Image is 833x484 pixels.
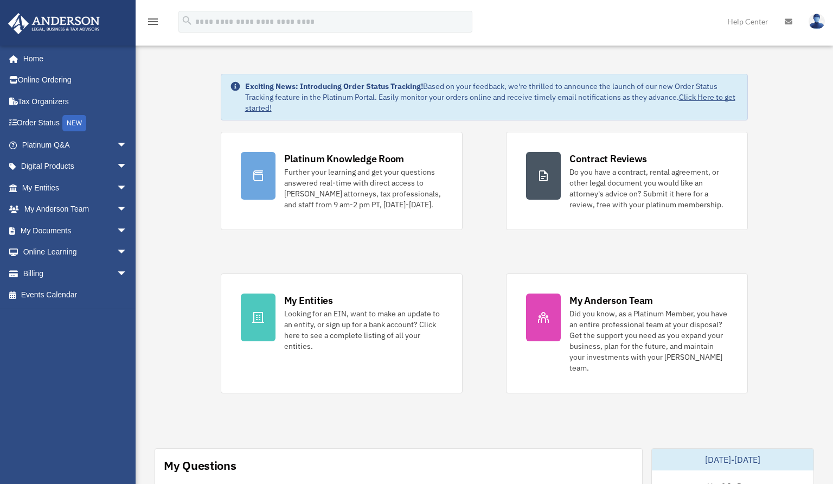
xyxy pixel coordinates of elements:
div: Based on your feedback, we're thrilled to announce the launch of our new Order Status Tracking fe... [245,81,739,113]
div: Do you have a contract, rental agreement, or other legal document you would like an attorney's ad... [569,167,728,210]
i: menu [146,15,159,28]
a: Order StatusNEW [8,112,144,135]
a: Contract Reviews Do you have a contract, rental agreement, or other legal document you would like... [506,132,748,230]
span: arrow_drop_down [117,241,138,264]
span: arrow_drop_down [117,156,138,178]
div: My Entities [284,294,333,307]
strong: Exciting News: Introducing Order Status Tracking! [245,81,423,91]
a: Online Ordering [8,69,144,91]
a: Tax Organizers [8,91,144,112]
div: Platinum Knowledge Room [284,152,405,165]
a: Platinum Knowledge Room Further your learning and get your questions answered real-time with dire... [221,132,463,230]
a: My Anderson Teamarrow_drop_down [8,199,144,220]
a: Home [8,48,138,69]
div: Looking for an EIN, want to make an update to an entity, or sign up for a bank account? Click her... [284,308,443,352]
a: Platinum Q&Aarrow_drop_down [8,134,144,156]
a: My Anderson Team Did you know, as a Platinum Member, you have an entire professional team at your... [506,273,748,393]
span: arrow_drop_down [117,177,138,199]
a: menu [146,19,159,28]
div: NEW [62,115,86,131]
div: Did you know, as a Platinum Member, you have an entire professional team at your disposal? Get th... [569,308,728,373]
a: Events Calendar [8,284,144,306]
a: Digital Productsarrow_drop_down [8,156,144,177]
a: Online Learningarrow_drop_down [8,241,144,263]
div: Further your learning and get your questions answered real-time with direct access to [PERSON_NAM... [284,167,443,210]
div: Contract Reviews [569,152,647,165]
a: My Documentsarrow_drop_down [8,220,144,241]
a: My Entities Looking for an EIN, want to make an update to an entity, or sign up for a bank accoun... [221,273,463,393]
img: Anderson Advisors Platinum Portal [5,13,103,34]
div: My Anderson Team [569,294,653,307]
a: Click Here to get started! [245,92,735,113]
span: arrow_drop_down [117,199,138,221]
a: My Entitiesarrow_drop_down [8,177,144,199]
span: arrow_drop_down [117,220,138,242]
i: search [181,15,193,27]
span: arrow_drop_down [117,263,138,285]
div: My Questions [164,457,236,474]
a: Billingarrow_drop_down [8,263,144,284]
img: User Pic [809,14,825,29]
span: arrow_drop_down [117,134,138,156]
div: [DATE]-[DATE] [652,449,813,470]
